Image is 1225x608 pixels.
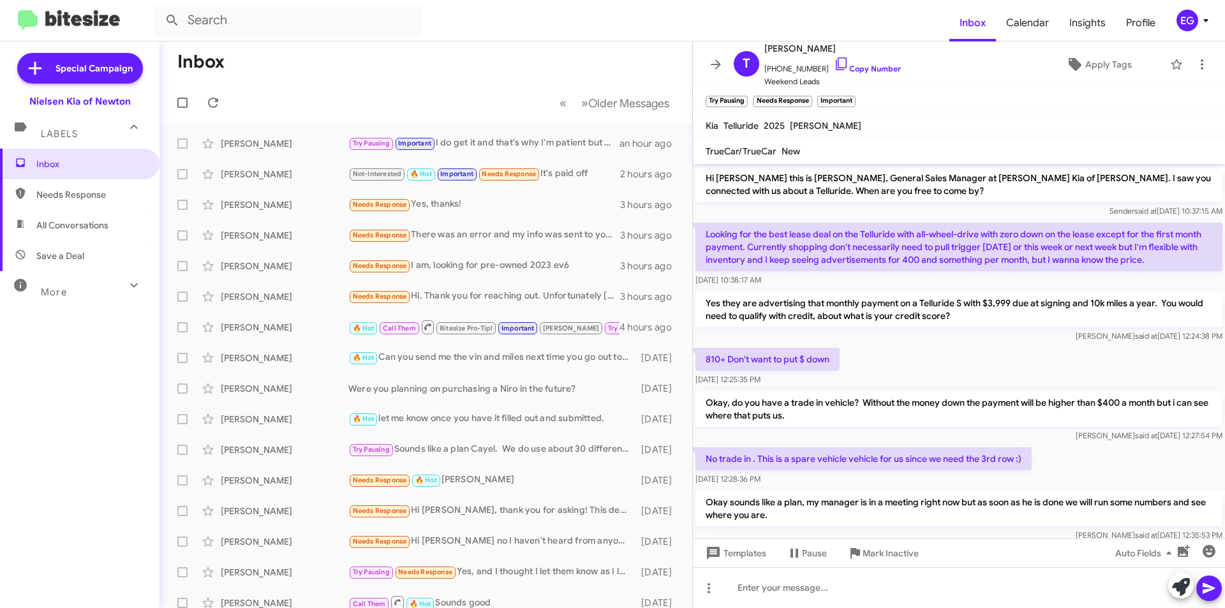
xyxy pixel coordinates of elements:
[695,491,1222,526] p: Okay sounds like a plan, my manager is in a meeting right now but as soon as he is done we will r...
[348,197,620,212] div: Yes, thanks!
[415,476,437,484] span: 🔥 Hot
[353,600,386,608] span: Call Them
[552,90,574,116] button: Previous
[706,145,776,157] span: TrueCar/TrueCar
[353,415,375,423] span: 🔥 Hot
[695,474,761,484] span: [DATE] 12:28:36 PM
[1177,10,1198,31] div: EG
[1115,542,1177,565] span: Auto Fields
[706,96,748,107] small: Try Pausing
[353,200,407,209] span: Needs Response
[635,474,682,487] div: [DATE]
[221,137,348,150] div: [PERSON_NAME]
[348,534,635,549] div: Hi [PERSON_NAME] no I haven't heard from anyone
[724,120,759,131] span: Telluride
[635,443,682,456] div: [DATE]
[348,319,620,335] div: If you come into the dealership and leave a deposit, I can get you whatever car you want within 4...
[706,120,718,131] span: Kia
[398,139,431,147] span: Important
[574,90,677,116] button: Next
[1110,206,1222,216] span: Sender [DATE] 10:37:15 AM
[348,258,620,273] div: I am, looking for pre-owned 2023 ev6
[1033,53,1164,76] button: Apply Tags
[56,62,133,75] span: Special Campaign
[695,374,761,384] span: [DATE] 12:25:35 PM
[764,120,785,131] span: 2025
[1166,10,1211,31] button: EG
[348,382,635,395] div: Were you planning on purchasing a Niro in the future?
[620,260,682,272] div: 3 hours ago
[620,290,682,303] div: 3 hours ago
[353,324,375,332] span: 🔥 Hot
[635,382,682,395] div: [DATE]
[620,198,682,211] div: 3 hours ago
[695,292,1222,327] p: Yes they are advertising that monthly payment on a Telluride S with $3,999 due at signing and 10k...
[221,443,348,456] div: [PERSON_NAME]
[353,537,407,545] span: Needs Response
[703,542,766,565] span: Templates
[221,321,348,334] div: [PERSON_NAME]
[353,292,407,300] span: Needs Response
[348,412,635,426] div: let me know once you have it filled out and submitted.
[996,4,1059,41] span: Calendar
[383,324,416,332] span: Call Them
[398,568,452,576] span: Needs Response
[635,566,682,579] div: [DATE]
[635,352,682,364] div: [DATE]
[695,391,1222,427] p: Okay, do you have a trade in vehicle? Without the money down the payment will be higher than $400...
[1059,4,1116,41] a: Insights
[410,170,432,178] span: 🔥 Hot
[221,566,348,579] div: [PERSON_NAME]
[753,96,812,107] small: Needs Response
[695,167,1222,202] p: Hi [PERSON_NAME] this is [PERSON_NAME], General Sales Manager at [PERSON_NAME] Kia of [PERSON_NAM...
[36,219,108,232] span: All Conversations
[353,231,407,239] span: Needs Response
[410,600,431,608] span: 🔥 Hot
[41,286,67,298] span: More
[620,137,682,150] div: an hour ago
[36,249,84,262] span: Save a Deal
[743,54,750,74] span: T
[635,413,682,426] div: [DATE]
[693,542,776,565] button: Templates
[695,348,840,371] p: 810+ Don't want to put $ down
[764,75,901,88] span: Weekend Leads
[221,198,348,211] div: [PERSON_NAME]
[36,188,145,201] span: Needs Response
[348,350,635,365] div: Can you send me the vin and miles next time you go out to the vehicle?
[177,52,225,72] h1: Inbox
[221,413,348,426] div: [PERSON_NAME]
[1085,53,1132,76] span: Apply Tags
[608,324,645,332] span: Try Pausing
[348,228,620,242] div: There was an error and my info was sent to you by mistake I'm over two hours away
[353,445,390,454] span: Try Pausing
[1135,331,1157,341] span: said at
[553,90,677,116] nav: Page navigation example
[482,170,536,178] span: Needs Response
[1116,4,1166,41] a: Profile
[635,505,682,517] div: [DATE]
[620,321,682,334] div: 4 hours ago
[353,507,407,515] span: Needs Response
[764,41,901,56] span: [PERSON_NAME]
[501,324,535,332] span: Important
[353,476,407,484] span: Needs Response
[353,262,407,270] span: Needs Response
[348,289,620,304] div: Hi. Thank you for reaching out. Unfortunately [PERSON_NAME] is inconvenient for me.
[581,95,588,111] span: »
[36,158,145,170] span: Inbox
[802,542,827,565] span: Pause
[41,128,78,140] span: Labels
[695,447,1032,470] p: No trade in . This is a spare vehicle vehicle for us since we need the 3rd row :)
[1076,431,1222,440] span: [PERSON_NAME] [DATE] 12:27:54 PM
[17,53,143,84] a: Special Campaign
[154,5,422,36] input: Search
[949,4,996,41] a: Inbox
[863,542,919,565] span: Mark Inactive
[764,56,901,75] span: [PHONE_NUMBER]
[221,290,348,303] div: [PERSON_NAME]
[834,64,901,73] a: Copy Number
[620,229,682,242] div: 3 hours ago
